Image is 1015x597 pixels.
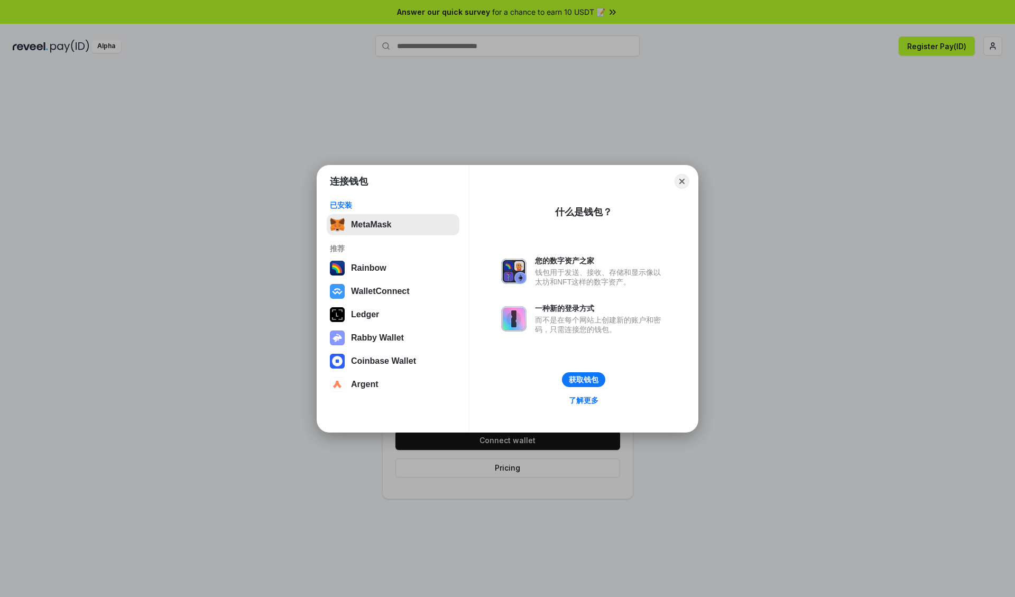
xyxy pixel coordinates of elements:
[562,372,605,387] button: 获取钱包
[351,287,410,296] div: WalletConnect
[327,304,459,325] button: Ledger
[330,200,456,210] div: 已安装
[555,206,612,218] div: 什么是钱包？
[330,330,345,345] img: svg+xml,%3Csvg%20xmlns%3D%22http%3A%2F%2Fwww.w3.org%2F2000%2Fsvg%22%20fill%3D%22none%22%20viewBox...
[327,327,459,348] button: Rabby Wallet
[327,351,459,372] button: Coinbase Wallet
[351,310,379,319] div: Ledger
[501,306,527,332] img: svg+xml,%3Csvg%20xmlns%3D%22http%3A%2F%2Fwww.w3.org%2F2000%2Fsvg%22%20fill%3D%22none%22%20viewBox...
[327,281,459,302] button: WalletConnect
[351,220,391,229] div: MetaMask
[327,374,459,395] button: Argent
[351,333,404,343] div: Rabby Wallet
[327,214,459,235] button: MetaMask
[330,244,456,253] div: 推荐
[330,175,368,188] h1: 连接钱包
[351,263,386,273] div: Rainbow
[330,307,345,322] img: svg+xml,%3Csvg%20xmlns%3D%22http%3A%2F%2Fwww.w3.org%2F2000%2Fsvg%22%20width%3D%2228%22%20height%3...
[535,256,666,265] div: 您的数字资产之家
[351,380,379,389] div: Argent
[569,396,598,405] div: 了解更多
[351,356,416,366] div: Coinbase Wallet
[330,354,345,369] img: svg+xml,%3Csvg%20width%3D%2228%22%20height%3D%2228%22%20viewBox%3D%220%200%2028%2028%22%20fill%3D...
[535,315,666,334] div: 而不是在每个网站上创建新的账户和密码，只需连接您的钱包。
[330,284,345,299] img: svg+xml,%3Csvg%20width%3D%2228%22%20height%3D%2228%22%20viewBox%3D%220%200%2028%2028%22%20fill%3D...
[501,259,527,284] img: svg+xml,%3Csvg%20xmlns%3D%22http%3A%2F%2Fwww.w3.org%2F2000%2Fsvg%22%20fill%3D%22none%22%20viewBox...
[330,261,345,275] img: svg+xml,%3Csvg%20width%3D%22120%22%20height%3D%22120%22%20viewBox%3D%220%200%20120%20120%22%20fil...
[330,377,345,392] img: svg+xml,%3Csvg%20width%3D%2228%22%20height%3D%2228%22%20viewBox%3D%220%200%2028%2028%22%20fill%3D...
[535,268,666,287] div: 钱包用于发送、接收、存储和显示像以太坊和NFT这样的数字资产。
[569,375,598,384] div: 获取钱包
[535,304,666,313] div: 一种新的登录方式
[330,217,345,232] img: svg+xml,%3Csvg%20fill%3D%22none%22%20height%3D%2233%22%20viewBox%3D%220%200%2035%2033%22%20width%...
[327,258,459,279] button: Rainbow
[562,393,605,407] a: 了解更多
[675,174,689,189] button: Close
